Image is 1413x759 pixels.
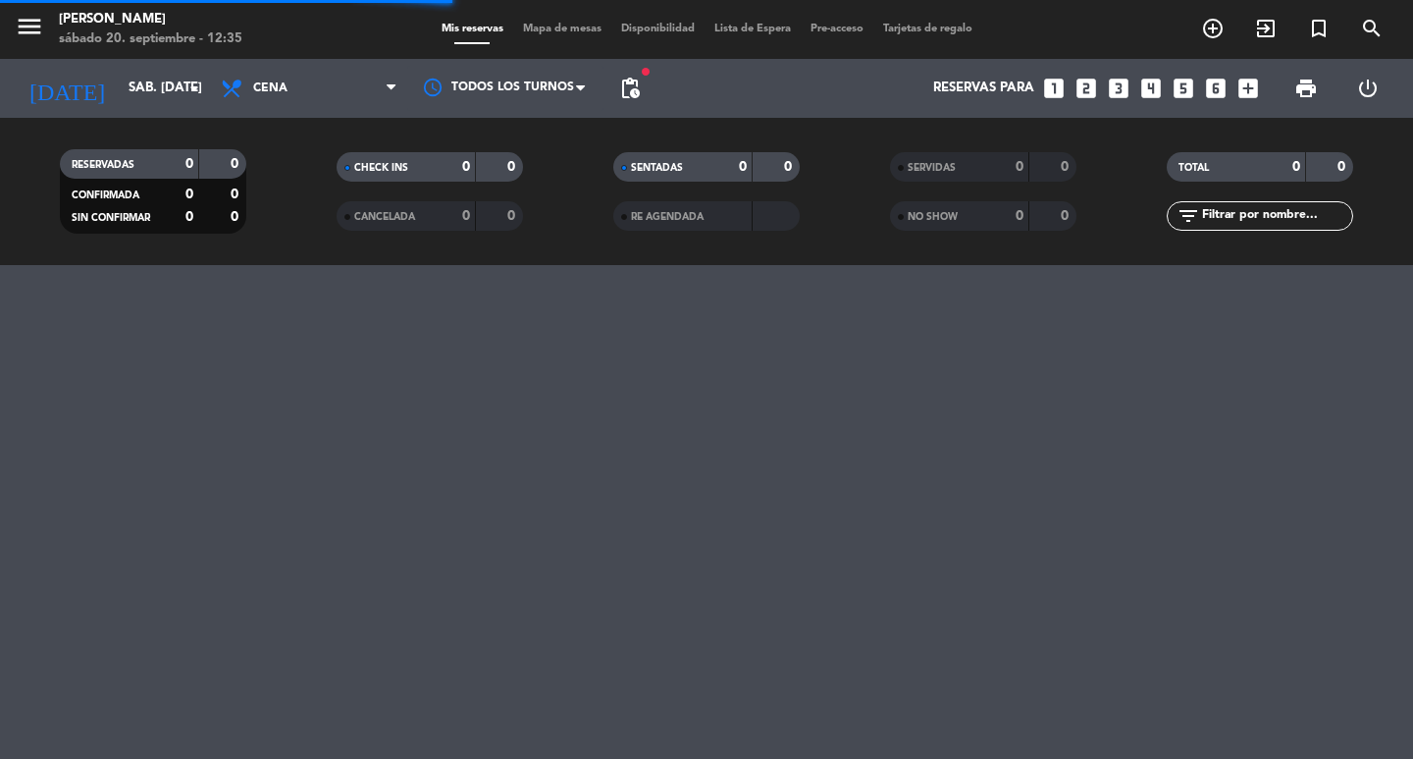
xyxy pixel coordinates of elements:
[631,212,704,222] span: RE AGENDADA
[1041,76,1067,101] i: looks_one
[1138,76,1164,101] i: looks_4
[1178,163,1209,173] span: TOTAL
[72,160,134,170] span: RESERVADAS
[1235,76,1261,101] i: add_box
[253,81,288,95] span: Cena
[1073,76,1099,101] i: looks_two
[1177,204,1200,228] i: filter_list
[1171,76,1196,101] i: looks_5
[507,160,519,174] strong: 0
[1016,209,1023,223] strong: 0
[1337,160,1349,174] strong: 0
[185,210,193,224] strong: 0
[1061,160,1073,174] strong: 0
[1254,17,1278,40] i: exit_to_app
[784,160,796,174] strong: 0
[72,213,150,223] span: SIN CONFIRMAR
[739,160,747,174] strong: 0
[908,163,956,173] span: SERVIDAS
[513,24,611,34] span: Mapa de mesas
[507,209,519,223] strong: 0
[611,24,705,34] span: Disponibilidad
[705,24,801,34] span: Lista de Espera
[231,157,242,171] strong: 0
[1336,59,1398,118] div: LOG OUT
[1360,17,1384,40] i: search
[1294,77,1318,100] span: print
[1203,76,1229,101] i: looks_6
[1307,17,1331,40] i: turned_in_not
[185,157,193,171] strong: 0
[618,77,642,100] span: pending_actions
[59,29,242,49] div: sábado 20. septiembre - 12:35
[908,212,958,222] span: NO SHOW
[185,188,193,201] strong: 0
[432,24,513,34] span: Mis reservas
[801,24,873,34] span: Pre-acceso
[933,81,1034,96] span: Reservas para
[1200,205,1352,227] input: Filtrar por nombre...
[1356,77,1380,100] i: power_settings_new
[72,190,139,200] span: CONFIRMADA
[354,163,408,173] span: CHECK INS
[640,66,652,78] span: fiber_manual_record
[15,12,44,41] i: menu
[1106,76,1131,101] i: looks_3
[631,163,683,173] span: SENTADAS
[231,188,242,201] strong: 0
[59,10,242,29] div: [PERSON_NAME]
[231,210,242,224] strong: 0
[15,67,119,110] i: [DATE]
[1016,160,1023,174] strong: 0
[462,209,470,223] strong: 0
[1292,160,1300,174] strong: 0
[462,160,470,174] strong: 0
[873,24,982,34] span: Tarjetas de regalo
[1061,209,1073,223] strong: 0
[354,212,415,222] span: CANCELADA
[183,77,206,100] i: arrow_drop_down
[1201,17,1225,40] i: add_circle_outline
[15,12,44,48] button: menu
